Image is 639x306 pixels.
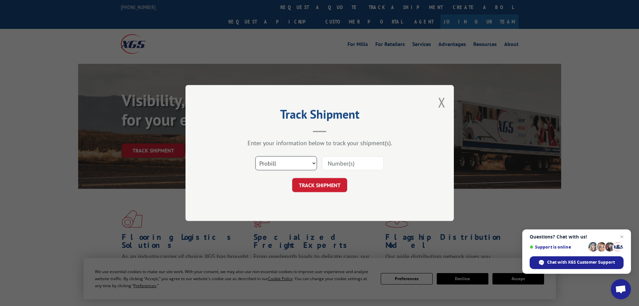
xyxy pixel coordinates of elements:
[219,110,420,122] h2: Track Shipment
[292,178,347,192] button: TRACK SHIPMENT
[611,279,631,299] div: Open chat
[530,234,624,239] span: Questions? Chat with us!
[618,233,626,241] span: Close chat
[219,139,420,147] div: Enter your information below to track your shipment(s).
[530,256,624,269] div: Chat with XGS Customer Support
[322,156,384,170] input: Number(s)
[530,245,586,250] span: Support is online
[547,259,615,265] span: Chat with XGS Customer Support
[438,93,445,111] button: Close modal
